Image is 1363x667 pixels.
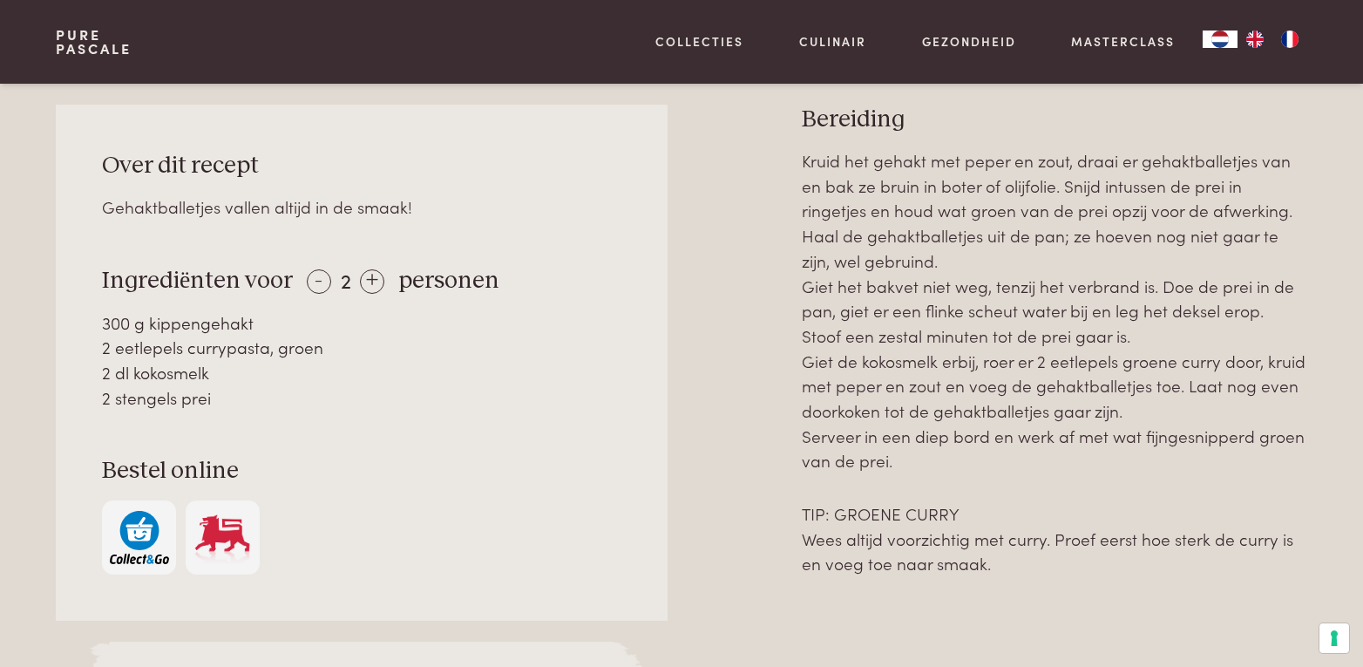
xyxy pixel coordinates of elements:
a: Collecties [655,32,743,51]
img: Delhaize [193,511,252,564]
a: Masterclass [1071,32,1175,51]
div: 2 dl kokosmelk [102,360,621,385]
a: Gezondheid [922,32,1016,51]
div: 2 stengels prei [102,385,621,411]
img: c308188babc36a3a401bcb5cb7e020f4d5ab42f7cacd8327e500463a43eeb86c.svg [110,511,169,564]
a: FR [1272,31,1307,48]
span: 2 [341,265,351,294]
div: 300 g kippengehakt [102,310,621,336]
h3: Bestel online [102,456,621,487]
a: EN [1238,31,1272,48]
p: TIP: GROENE CURRY Wees altijd voorzichtig met curry. Proef eerst hoe sterk de curry is en voeg to... [802,501,1307,576]
a: PurePascale [56,28,132,56]
h3: Over dit recept [102,151,621,181]
a: NL [1203,31,1238,48]
div: 2 eetlepels currypasta, groen [102,335,621,360]
ul: Language list [1238,31,1307,48]
span: Ingrediënten voor [102,269,293,293]
div: + [360,269,384,294]
a: Culinair [799,32,866,51]
div: Gehaktballetjes vallen altijd in de smaak! [102,194,621,220]
p: Kruid het gehakt met peper en zout, draai er gehaktballetjes van en bak ze bruin in boter of olij... [802,148,1307,473]
span: personen [398,269,499,293]
button: Uw voorkeuren voor toestemming voor trackingtechnologieën [1319,623,1349,653]
aside: Language selected: Nederlands [1203,31,1307,48]
div: Language [1203,31,1238,48]
h3: Bereiding [802,105,1307,135]
div: - [307,269,331,294]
